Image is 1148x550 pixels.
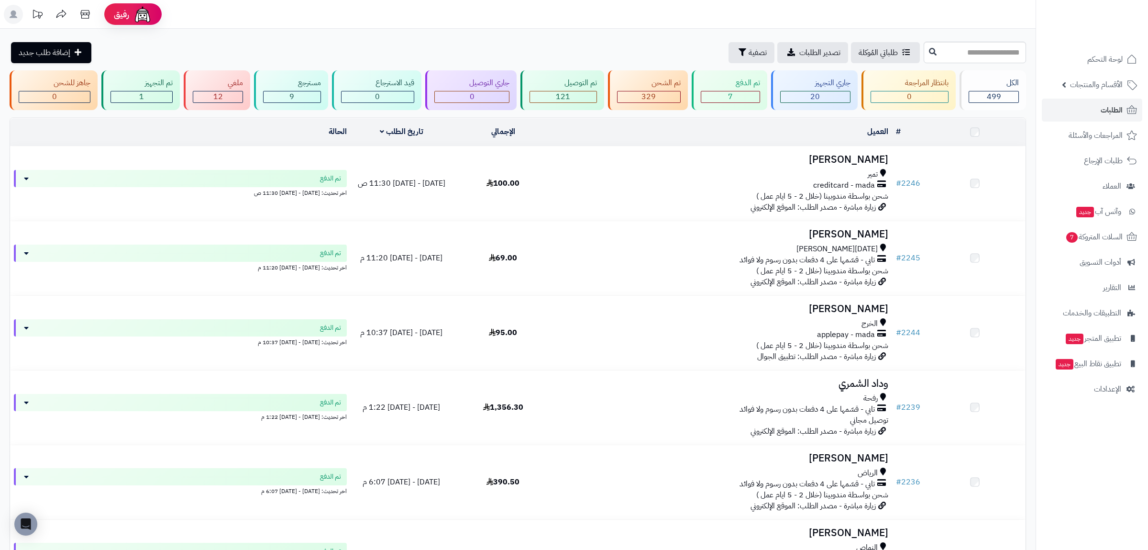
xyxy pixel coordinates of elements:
[1103,180,1121,193] span: العملاء
[896,476,901,488] span: #
[813,180,875,191] span: creditcard - mada
[867,126,888,137] a: العميل
[341,78,415,89] div: قيد الاسترجاع
[8,70,99,110] a: جاهز للشحن 0
[330,70,424,110] a: قيد الاسترجاع 0
[556,91,570,102] span: 121
[769,70,860,110] a: جاري التجهيز 20
[871,91,949,102] div: 0
[263,78,321,89] div: مسترجع
[470,91,475,102] span: 0
[213,91,223,102] span: 12
[1069,129,1123,142] span: المراجعات والأسئلة
[896,402,901,413] span: #
[751,202,876,213] span: زيارة مباشرة - مصدر الطلب: الموقع الإلكتروني
[756,265,888,277] span: شحن بواسطة مندوبينا (خلال 2 - 5 ايام عمل )
[618,91,681,102] div: 329
[558,528,888,539] h3: [PERSON_NAME]
[363,476,440,488] span: [DATE] - [DATE] 6:07 م
[483,402,523,413] span: 1,356.30
[320,323,341,333] span: تم الدفع
[320,472,341,482] span: تم الدفع
[896,252,901,264] span: #
[756,489,888,501] span: شحن بواسطة مندوبينا (خلال 2 - 5 ايام عمل )
[486,178,519,189] span: 100.00
[360,252,442,264] span: [DATE] - [DATE] 11:20 م
[751,500,876,512] span: زيارة مباشرة - مصدر الطلب: الموقع الإلكتروني
[1042,352,1142,375] a: تطبيق نقاط البيعجديد
[851,42,920,63] a: طلباتي المُوكلة
[14,411,347,421] div: اخر تحديث: [DATE] - [DATE] 1:22 م
[861,318,878,329] span: الخرج
[799,47,840,58] span: تصدير الطلبات
[264,91,320,102] div: 9
[558,378,888,389] h3: وداد الشمري
[486,476,519,488] span: 390.50
[690,70,769,110] a: تم الدفع 7
[1042,327,1142,350] a: تطبيق المتجرجديد
[1083,26,1139,46] img: logo-2.png
[380,126,423,137] a: تاريخ الطلب
[817,329,875,340] span: applepay - mada
[617,78,681,89] div: تم الشحن
[987,91,1001,102] span: 499
[751,426,876,437] span: زيارة مباشرة - مصدر الطلب: الموقع الإلكتروني
[19,47,70,58] span: إضافة طلب جديد
[1103,281,1121,294] span: التقارير
[110,78,173,89] div: تم التجهيز
[969,78,1019,89] div: الكل
[252,70,330,110] a: مسترجع 9
[896,327,901,338] span: #
[780,78,850,89] div: جاري التجهيز
[133,5,152,24] img: ai-face.png
[1094,382,1121,396] span: الإعدادات
[14,485,347,495] div: اخر تحديث: [DATE] - [DATE] 6:07 م
[489,252,517,264] span: 69.00
[14,513,37,536] div: Open Intercom Messenger
[434,78,509,89] div: جاري التوصيل
[728,91,733,102] span: 7
[1065,332,1121,345] span: تطبيق المتجر
[1042,149,1142,172] a: طلبات الإرجاع
[868,169,878,180] span: تمير
[871,78,949,89] div: بانتظار المراجعة
[1042,276,1142,299] a: التقارير
[896,126,901,137] a: #
[896,327,920,338] a: #2244
[435,91,509,102] div: 0
[193,78,243,89] div: ملغي
[1042,251,1142,274] a: أدوات التسويق
[14,262,347,272] div: اخر تحديث: [DATE] - [DATE] 11:20 م
[860,70,958,110] a: بانتظار المراجعة 0
[740,479,875,490] span: تابي - قسّمها على 4 دفعات بدون رسوم ولا فوائد
[1042,378,1142,401] a: الإعدادات
[530,91,596,102] div: 121
[1063,306,1121,320] span: التطبيقات والخدمات
[757,351,876,362] span: زيارة مباشرة - مصدر الطلب: تطبيق الجوال
[182,70,252,110] a: ملغي 12
[1076,207,1094,217] span: جديد
[701,91,760,102] div: 7
[52,91,57,102] span: 0
[320,248,341,258] span: تم الدفع
[1070,78,1123,91] span: الأقسام والمنتجات
[740,404,875,415] span: تابي - قسّمها على 4 دفعات بدون رسوم ولا فوائد
[1080,256,1121,269] span: أدوات التسويق
[756,340,888,351] span: شحن بواسطة مندوبينا (خلال 2 - 5 ايام عمل )
[489,327,517,338] span: 95.00
[329,126,347,137] a: الحالة
[896,178,901,189] span: #
[751,276,876,288] span: زيارة مباشرة - مصدر الطلب: الموقع الإلكتروني
[11,42,91,63] a: إضافة طلب جديد
[896,178,920,189] a: #2246
[558,154,888,165] h3: [PERSON_NAME]
[519,70,606,110] a: تم التوصيل 121
[19,91,90,102] div: 0
[1056,359,1073,370] span: جديد
[491,126,515,137] a: الإجمالي
[863,393,878,404] span: رفحة
[1042,200,1142,223] a: وآتس آبجديد
[777,42,848,63] a: تصدير الطلبات
[896,252,920,264] a: #2245
[363,402,440,413] span: [DATE] - [DATE] 1:22 م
